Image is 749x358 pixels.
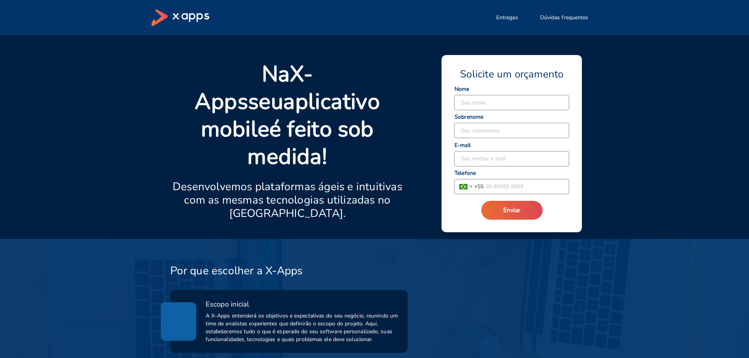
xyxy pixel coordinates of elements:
[484,179,569,194] input: 99 99999 9999
[474,182,484,191] span: + 55
[531,10,598,26] button: Dúvidas frequentes
[206,299,249,309] span: Escopo inicial
[503,206,521,215] span: Enviar
[170,180,405,220] p: Desenvolvemos plataformas ágeis e intuitivas com as mesmas tecnologias utilizadas no [GEOGRAPHIC_...
[496,14,518,22] span: Entregas
[195,59,313,117] strong: X-Apps
[460,68,563,81] span: Solicite um orçamento
[170,61,405,171] p: Na seu é feito sob medida!
[206,312,399,343] span: A X-Apps entenderá os objetivos e expectativas do seu negócio, reunindo um time de analistas expe...
[170,264,303,277] h3: Por que escolher a X-Apps
[455,95,569,110] input: Seu nome
[487,10,528,26] button: Entregas
[455,123,569,138] input: Seu sobrenome
[540,14,589,22] span: Dúvidas frequentes
[455,151,569,166] input: Seu melhor e-mail
[201,86,380,144] strong: aplicativo mobile
[481,201,543,220] button: Enviar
